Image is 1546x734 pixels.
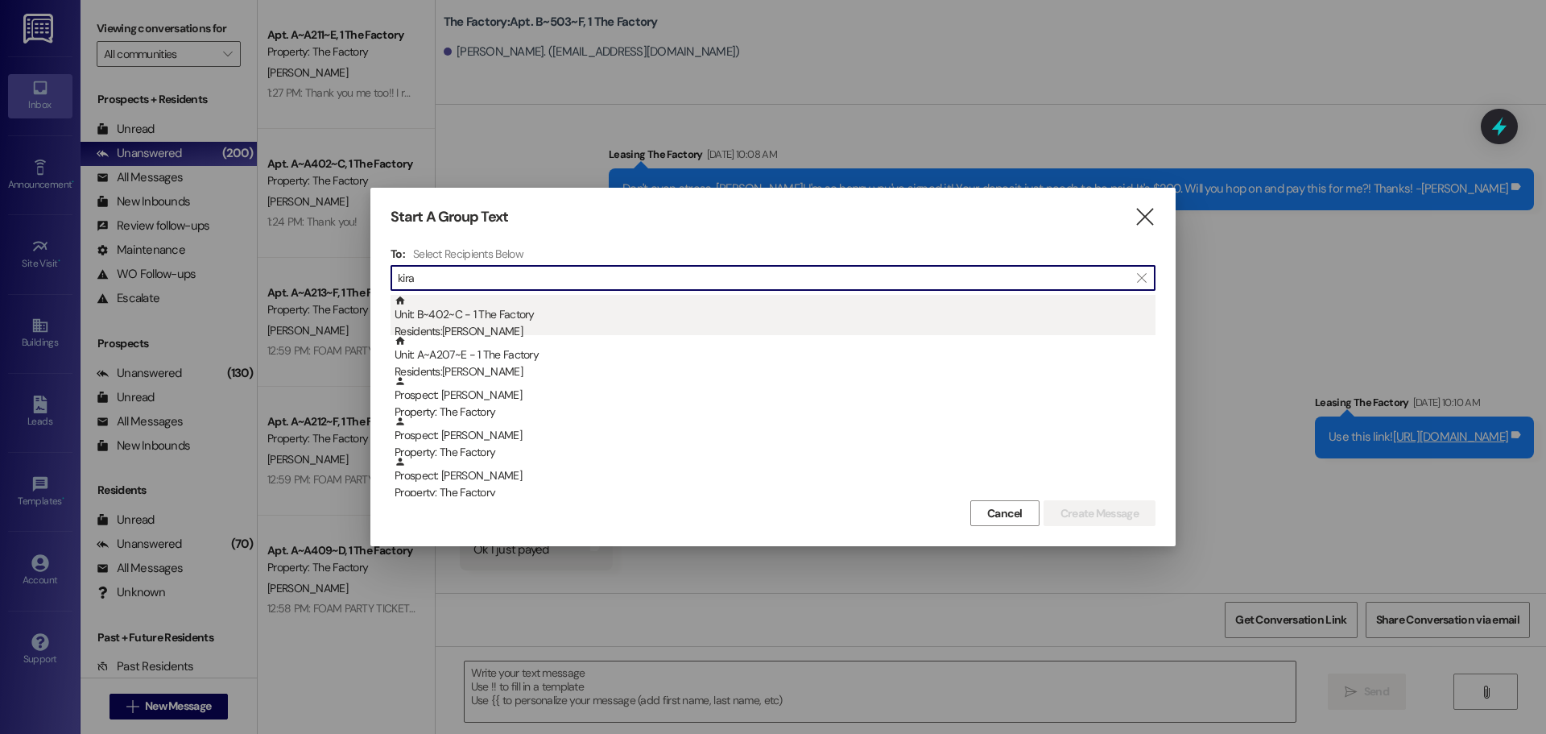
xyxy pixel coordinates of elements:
i:  [1137,272,1146,284]
button: Create Message [1044,500,1155,526]
div: Unit: B~402~C - 1 The FactoryResidents:[PERSON_NAME] [391,295,1155,335]
div: Property: The Factory [395,444,1155,461]
div: Prospect: [PERSON_NAME]Property: The Factory [391,375,1155,416]
button: Clear text [1129,266,1155,290]
div: Residents: [PERSON_NAME] [395,323,1155,340]
input: Search for any contact or apartment [398,267,1129,289]
button: Cancel [970,500,1040,526]
h4: Select Recipients Below [413,247,523,261]
div: Property: The Factory [395,484,1155,501]
span: Cancel [987,505,1023,522]
div: Prospect: [PERSON_NAME] [395,375,1155,421]
div: Residents: [PERSON_NAME] [395,363,1155,380]
div: Prospect: [PERSON_NAME]Property: The Factory [391,416,1155,456]
span: Create Message [1060,505,1139,522]
div: Prospect: [PERSON_NAME]Property: The Factory [391,456,1155,496]
h3: Start A Group Text [391,208,508,226]
div: Unit: A~A207~E - 1 The Factory [395,335,1155,381]
div: Unit: A~A207~E - 1 The FactoryResidents:[PERSON_NAME] [391,335,1155,375]
div: Prospect: [PERSON_NAME] [395,416,1155,462]
div: Unit: B~402~C - 1 The Factory [395,295,1155,341]
div: Property: The Factory [395,404,1155,421]
h3: To: [391,247,405,261]
i:  [1134,209,1155,226]
div: Prospect: [PERSON_NAME] [395,456,1155,502]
